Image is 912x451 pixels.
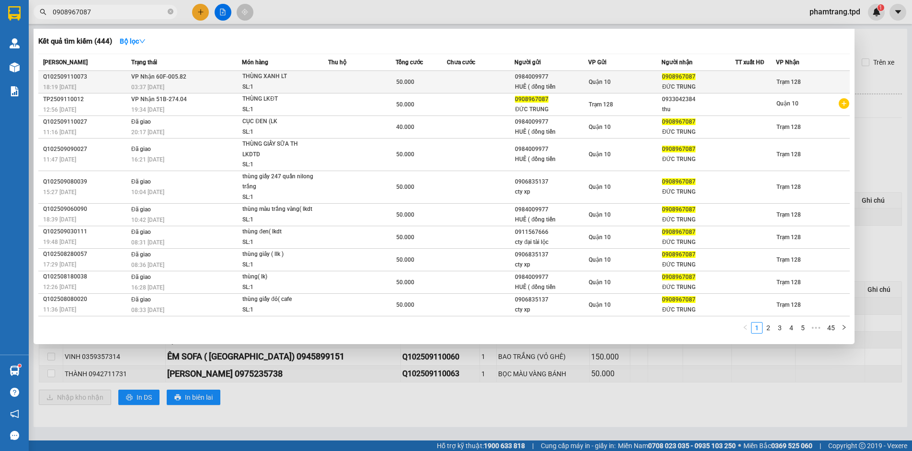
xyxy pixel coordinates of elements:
[515,117,588,127] div: 0984009977
[662,127,735,137] div: ĐỨC TRUNG
[515,295,588,305] div: 0906835137
[43,294,128,304] div: Q102508080020
[396,256,414,263] span: 50.000
[662,94,735,104] div: 0933042384
[798,323,808,333] a: 5
[775,323,785,333] a: 3
[662,215,735,225] div: ĐỨC TRUNG
[589,211,611,218] span: Quận 10
[662,274,695,280] span: 0908967087
[515,154,588,164] div: HUÊ ( đồng tiến
[515,237,588,247] div: cty đại tài lộc
[662,187,735,197] div: ĐỨC TRUNG
[515,227,588,237] div: 0911567666
[131,284,164,291] span: 16:28 [DATE]
[589,151,611,158] span: Quận 10
[515,205,588,215] div: 0984009977
[38,36,112,46] h3: Kết quả tìm kiếm ( 444 )
[10,366,20,376] img: warehouse-icon
[131,84,164,91] span: 03:37 [DATE]
[662,206,695,213] span: 0908967087
[776,301,801,308] span: Trạm 128
[43,129,76,136] span: 11:16 [DATE]
[589,234,611,241] span: Quận 10
[662,296,695,303] span: 0908967087
[776,124,801,130] span: Trạm 128
[43,227,128,237] div: Q102509030111
[131,178,151,185] span: Đã giao
[763,322,774,334] li: 2
[242,127,314,138] div: SL: 1
[131,229,151,235] span: Đã giao
[131,307,164,313] span: 08:33 [DATE]
[396,59,423,66] span: Tổng cước
[43,84,76,91] span: 18:19 [DATE]
[131,217,164,223] span: 10:42 [DATE]
[742,324,748,330] span: left
[662,82,735,92] div: ĐỨC TRUNG
[589,279,611,286] span: Quận 10
[168,9,173,14] span: close-circle
[752,323,762,333] a: 1
[589,101,613,108] span: Trạm 128
[242,192,314,203] div: SL: 1
[751,322,763,334] li: 1
[43,284,76,290] span: 12:26 [DATE]
[515,72,588,82] div: 0984009977
[396,234,414,241] span: 50.000
[43,249,128,259] div: Q102508280057
[43,144,128,154] div: Q102509090027
[515,177,588,187] div: 0906835137
[515,260,588,270] div: cty xp
[396,101,414,108] span: 50.000
[740,322,751,334] li: Previous Page
[43,156,76,163] span: 11:47 [DATE]
[43,177,128,187] div: Q102509080039
[242,305,314,315] div: SL: 1
[43,216,76,223] span: 18:39 [DATE]
[131,118,151,125] span: Đã giao
[10,409,19,418] span: notification
[841,324,847,330] span: right
[131,106,164,113] span: 19:34 [DATE]
[662,260,735,270] div: ĐỨC TRUNG
[43,189,76,196] span: 15:27 [DATE]
[242,104,314,115] div: SL: 1
[776,79,801,85] span: Trạm 128
[662,251,695,258] span: 0908967087
[396,151,414,158] span: 50.000
[824,323,838,333] a: 45
[589,79,611,85] span: Quận 10
[662,154,735,164] div: ĐỨC TRUNG
[131,129,164,136] span: 20:17 [DATE]
[43,106,76,113] span: 12:56 [DATE]
[515,282,588,292] div: HUÊ ( đồng tiến
[776,100,798,107] span: Quận 10
[396,184,414,190] span: 50.000
[242,294,314,305] div: thùng giấy đỏ( cafe
[242,237,314,248] div: SL: 1
[112,34,153,49] button: Bộ lọcdown
[515,144,588,154] div: 0984009977
[514,59,541,66] span: Người gửi
[662,282,735,292] div: ĐỨC TRUNG
[776,211,801,218] span: Trạm 128
[839,98,849,109] span: plus-circle
[396,301,414,308] span: 50.000
[242,82,314,93] div: SL: 1
[809,322,824,334] span: •••
[786,322,797,334] li: 4
[18,364,21,367] sup: 1
[662,104,735,115] div: thu
[515,250,588,260] div: 0906835137
[589,184,611,190] span: Quận 10
[776,256,801,263] span: Trạm 128
[131,96,187,103] span: VP Nhận 51B-274.04
[43,239,76,245] span: 19:48 [DATE]
[447,59,475,66] span: Chưa cước
[43,94,128,104] div: TP2509110012
[131,59,157,66] span: Trạng thái
[43,306,76,313] span: 11:36 [DATE]
[242,204,314,215] div: thùng màu trắng vàng( lkdt
[242,172,314,192] div: thùng giấy 247 quấn nilong trắng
